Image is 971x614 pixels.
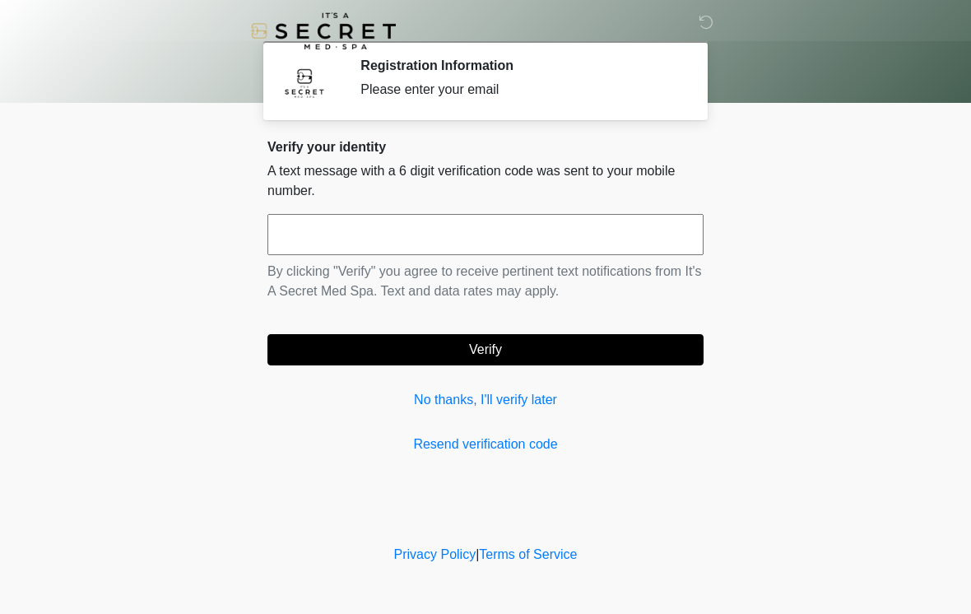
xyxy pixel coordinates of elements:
a: | [476,547,479,561]
p: A text message with a 6 digit verification code was sent to your mobile number. [267,161,704,201]
a: Terms of Service [479,547,577,561]
a: Resend verification code [267,435,704,454]
img: Agent Avatar [280,58,329,107]
h2: Registration Information [360,58,679,73]
div: Please enter your email [360,80,679,100]
img: It's A Secret Med Spa Logo [251,12,396,49]
h2: Verify your identity [267,139,704,155]
button: Verify [267,334,704,365]
a: No thanks, I'll verify later [267,390,704,410]
a: Privacy Policy [394,547,476,561]
p: By clicking "Verify" you agree to receive pertinent text notifications from It's A Secret Med Spa... [267,262,704,301]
